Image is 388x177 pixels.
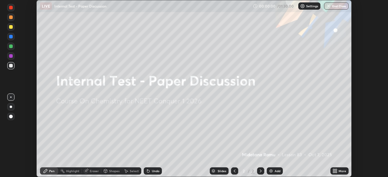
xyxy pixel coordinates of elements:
[326,4,331,8] img: end-class-cross
[241,169,247,173] div: 2
[248,169,250,173] div: /
[275,169,280,172] div: Add
[130,169,139,172] div: Select
[42,4,50,8] p: LIVE
[49,169,55,172] div: Pen
[324,2,349,10] button: End Class
[339,169,346,172] div: More
[300,4,305,8] img: class-settings-icons
[90,169,99,172] div: Eraser
[152,169,159,172] div: Undo
[218,169,226,172] div: Slides
[306,5,318,8] p: Settings
[109,169,119,172] div: Shapes
[66,169,79,172] div: Highlight
[54,4,106,8] p: Internal Test - Paper Discussion
[269,169,273,173] img: add-slide-button
[251,168,255,174] div: 2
